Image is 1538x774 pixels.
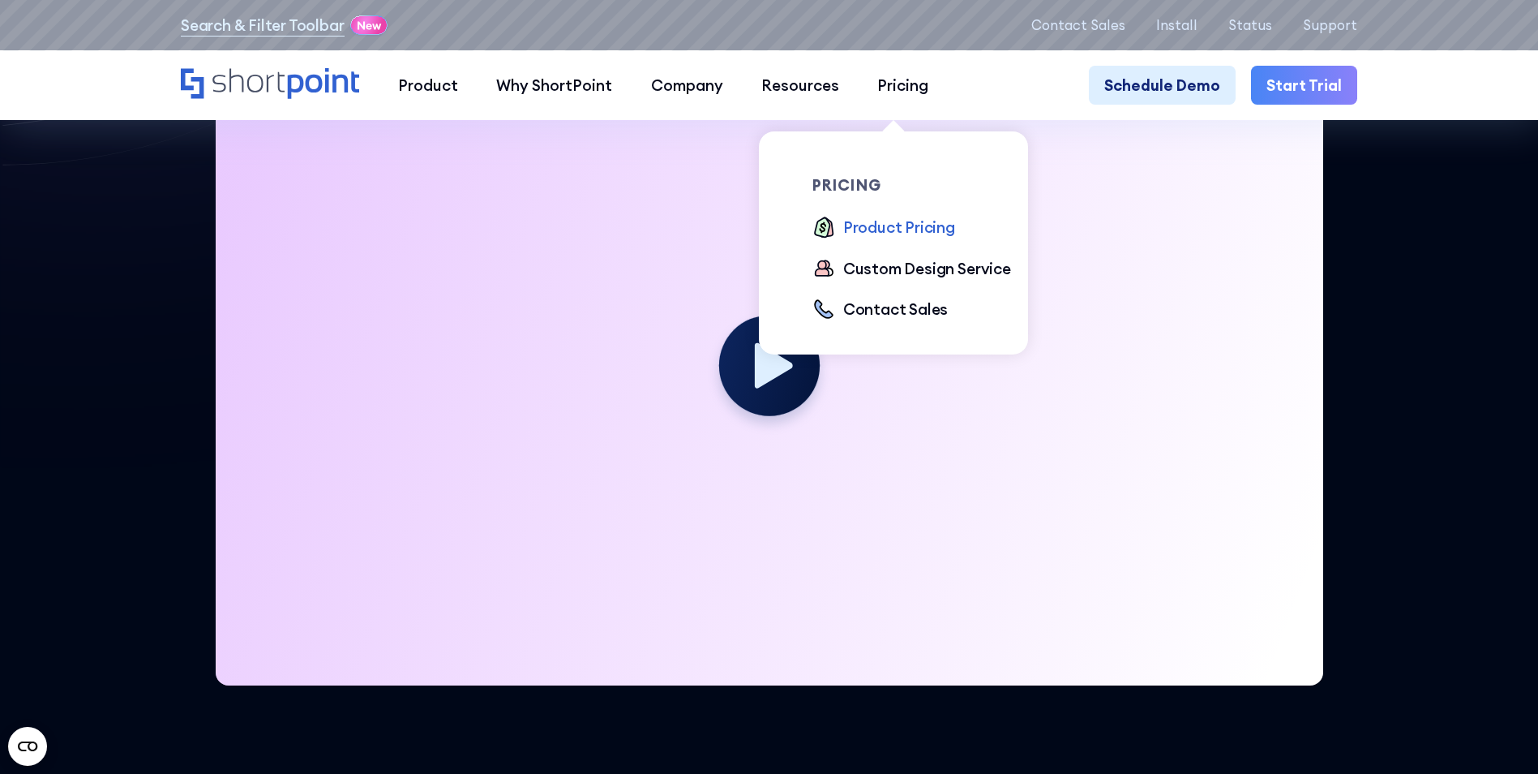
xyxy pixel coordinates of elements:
div: pricing [812,178,1028,193]
div: Pricing [877,74,928,97]
a: Contact Sales [812,298,948,323]
a: Company [632,66,742,104]
a: Resources [742,66,858,104]
a: Why ShortPoint [478,66,632,104]
a: Status [1228,17,1272,32]
a: Pricing [859,66,948,104]
a: Install [1156,17,1197,32]
div: Contact Sales [843,298,949,320]
div: Resources [761,74,839,97]
a: Support [1303,17,1357,32]
div: Custom Design Service [843,257,1011,280]
button: Open CMP widget [8,727,47,766]
div: Company [651,74,723,97]
a: Custom Design Service [812,257,1011,282]
a: Contact Sales [1031,17,1125,32]
div: Product Pricing [843,216,955,239]
a: Product Pricing [812,216,955,241]
div: Why ShortPoint [496,74,612,97]
a: Product [379,66,477,104]
a: Home [181,68,360,101]
div: Product [398,74,458,97]
a: Start Trial [1251,66,1357,104]
iframe: Chat Widget [1246,586,1538,774]
a: Search & Filter Toolbar [181,14,345,37]
a: Schedule Demo [1089,66,1236,104]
